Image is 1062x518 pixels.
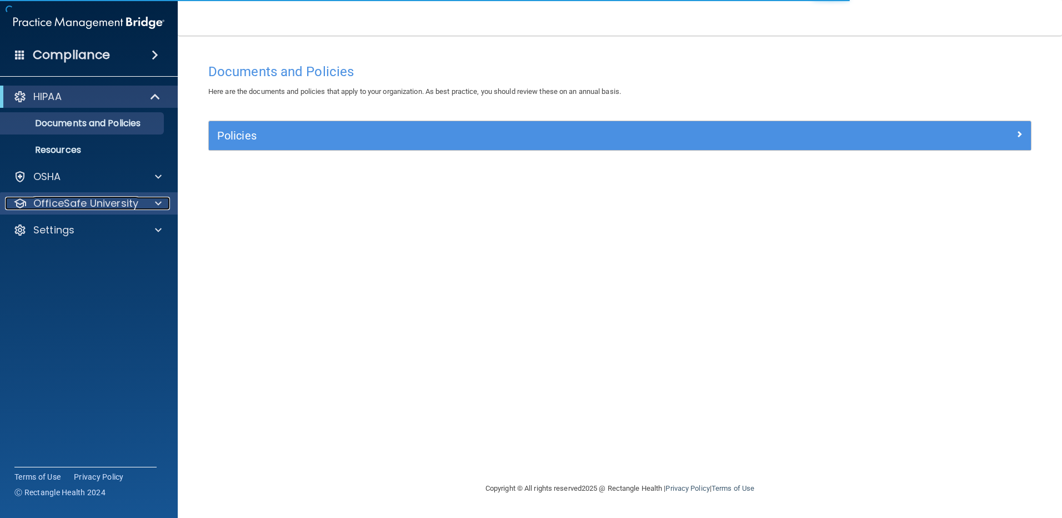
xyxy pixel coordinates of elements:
[74,471,124,482] a: Privacy Policy
[13,197,162,210] a: OfficeSafe University
[208,64,1031,79] h4: Documents and Policies
[13,170,162,183] a: OSHA
[14,487,106,498] span: Ⓒ Rectangle Health 2024
[665,484,709,492] a: Privacy Policy
[13,12,164,34] img: PMB logo
[33,170,61,183] p: OSHA
[33,197,138,210] p: OfficeSafe University
[13,90,161,103] a: HIPAA
[208,87,621,96] span: Here are the documents and policies that apply to your organization. As best practice, you should...
[217,127,1023,145] a: Policies
[217,129,817,142] h5: Policies
[33,47,110,63] h4: Compliance
[7,118,159,129] p: Documents and Policies
[13,223,162,237] a: Settings
[712,484,754,492] a: Terms of Use
[33,223,74,237] p: Settings
[417,471,823,506] div: Copyright © All rights reserved 2025 @ Rectangle Health | |
[33,90,62,103] p: HIPAA
[7,145,159,156] p: Resources
[14,471,61,482] a: Terms of Use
